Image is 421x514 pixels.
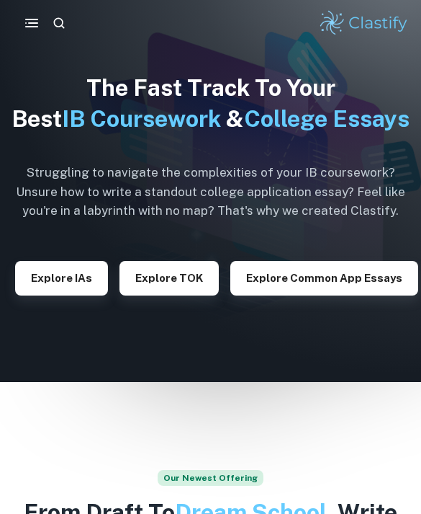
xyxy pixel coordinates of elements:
a: Explore Common App essays [230,270,418,284]
a: Explore IAs [15,270,108,284]
img: Clastify logo [318,9,409,37]
a: Explore TOK [119,270,219,284]
span: IB Coursework [62,105,221,132]
button: Explore TOK [119,261,219,296]
h6: Struggling to navigate the complexities of your IB coursework? Unsure how to write a standout col... [12,163,409,220]
span: Our Newest Offering [158,470,263,486]
button: Explore Common App essays [230,261,418,296]
h1: The Fast Track To Your Best & [12,73,409,134]
span: College Essays [244,105,409,132]
button: Explore IAs [15,261,108,296]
